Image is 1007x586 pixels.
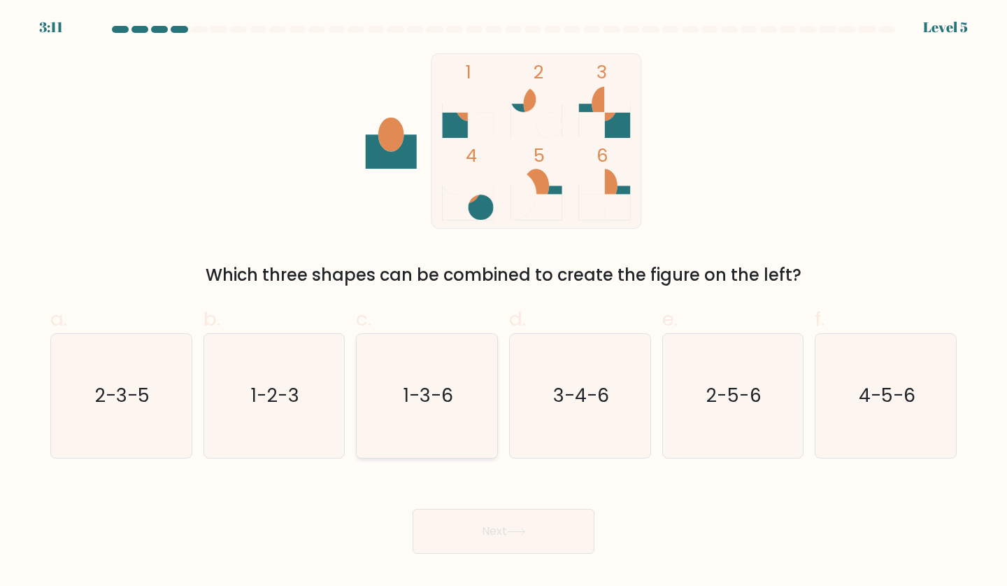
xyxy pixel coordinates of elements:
div: Which three shapes can be combined to create the figure on the left? [59,263,948,288]
span: c. [356,305,371,333]
tspan: 2 [534,60,543,85]
span: d. [509,305,526,333]
tspan: 4 [466,143,477,168]
text: 2-5-6 [706,383,762,409]
tspan: 1 [466,60,471,85]
tspan: 6 [597,143,609,168]
span: b. [203,305,220,333]
text: 4-5-6 [859,383,915,409]
span: e. [662,305,678,333]
text: 2-3-5 [95,383,150,409]
tspan: 5 [534,143,545,168]
text: 3-4-6 [553,383,609,409]
text: 1-3-6 [403,383,453,409]
div: 3:11 [39,17,63,38]
div: Level 5 [923,17,968,38]
tspan: 3 [597,60,608,85]
span: f. [815,305,824,333]
text: 1-2-3 [251,383,299,409]
span: a. [50,305,67,333]
button: Next [413,509,594,554]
